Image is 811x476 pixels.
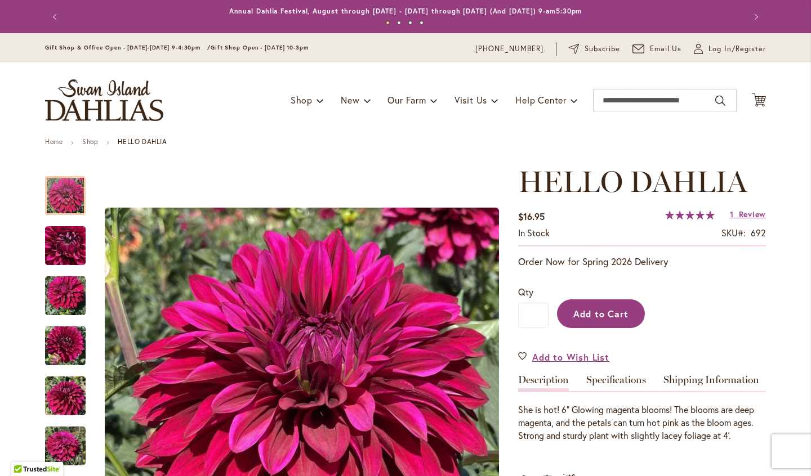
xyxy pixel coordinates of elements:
span: Subscribe [585,43,620,55]
a: 1 Review [730,209,766,219]
a: Log In/Register [694,43,766,55]
span: Log In/Register [708,43,766,55]
a: Shop [82,137,98,146]
span: Add to Wish List [532,351,609,363]
span: New [341,94,359,106]
span: Help Center [515,94,567,106]
a: Specifications [586,375,646,391]
a: Email Us [632,43,682,55]
p: She is hot! 6” Glowing magenta blooms! The blooms are deep magenta, and the petals can turn hot p... [518,403,766,442]
a: [PHONE_NUMBER] [475,43,543,55]
div: Hello Dahlia [45,365,97,415]
p: Order Now for Spring 2026 Delivery [518,255,766,268]
a: Shipping Information [663,375,759,391]
span: $16.95 [518,210,545,222]
span: Gift Shop & Office Open - [DATE]-[DATE] 9-4:30pm / [45,44,211,51]
a: Description [518,375,569,391]
img: Hello Dahlia [45,219,86,273]
a: Add to Wish List [518,351,609,363]
button: 3 of 4 [408,21,412,25]
button: Previous [45,6,68,28]
span: In stock [518,227,550,239]
img: Hello Dahlia [45,419,86,473]
div: Hello Dahlia [45,215,97,265]
span: Qty [518,286,533,298]
div: Hello Dahlia [45,315,97,365]
div: Hello Dahlia [45,265,97,315]
button: Add to Cart [557,299,645,328]
button: 4 of 4 [420,21,424,25]
img: Hello Dahlia [45,369,86,423]
div: Detailed Product Info [518,375,766,442]
div: Availability [518,227,550,240]
iframe: Launch Accessibility Center [8,436,40,468]
div: 100% [665,210,715,219]
button: Next [743,6,766,28]
a: Subscribe [569,43,620,55]
a: store logo [45,79,163,121]
span: Review [739,209,766,219]
div: Hello Dahlia [45,165,97,215]
div: 692 [751,227,766,240]
span: Gift Shop Open - [DATE] 10-3pm [211,44,309,51]
strong: HELLO DAHLIA [118,137,167,146]
span: Email Us [650,43,682,55]
span: Visit Us [454,94,487,106]
span: Add to Cart [573,308,629,320]
button: 2 of 4 [397,21,401,25]
a: Annual Dahlia Festival, August through [DATE] - [DATE] through [DATE] (And [DATE]) 9-am5:30pm [229,7,582,15]
span: Shop [291,94,313,106]
span: 1 [730,209,734,219]
strong: SKU [721,227,746,239]
span: Our Farm [387,94,426,106]
div: Hello Dahlia [45,415,97,465]
img: Hello Dahlia [45,269,86,323]
a: Home [45,137,63,146]
span: HELLO DAHLIA [518,164,747,199]
img: Hello Dahlia [45,319,86,373]
button: 1 of 4 [386,21,390,25]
